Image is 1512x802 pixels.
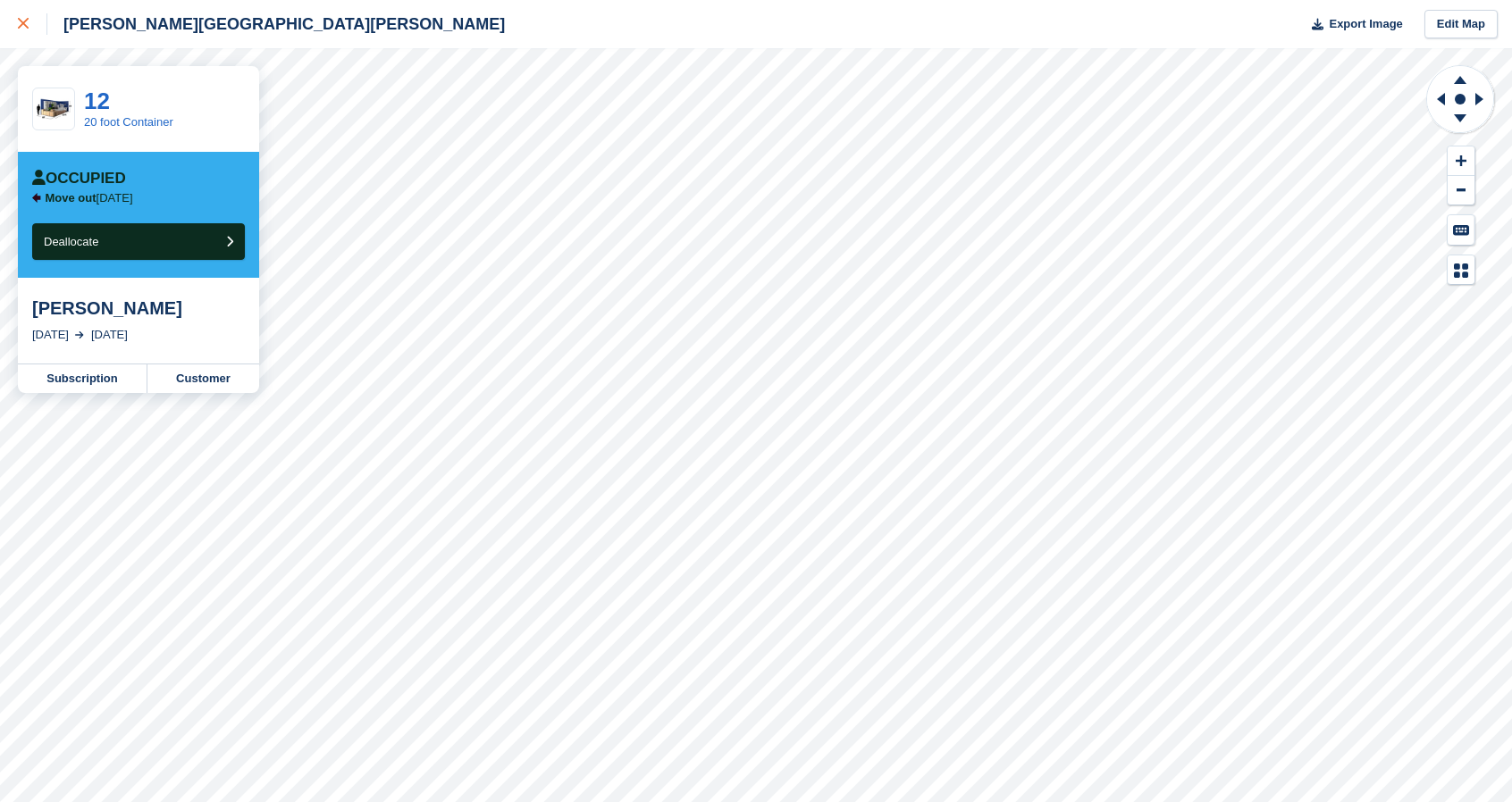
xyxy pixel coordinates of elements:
[46,191,97,205] span: Move out
[75,331,84,338] img: arrow-right-light-icn-cde0832a797a2874e46488d9cf13f60e5c3a73dbe684e267c42b8395dfbc2abf.svg
[32,326,69,344] div: [DATE]
[1448,146,1474,176] button: Zoom In
[1448,176,1474,205] button: Zoom Out
[84,88,110,114] a: 12
[32,223,245,260] button: Deallocate
[46,191,133,205] p: [DATE]
[1301,10,1403,39] button: Export Image
[44,235,98,248] span: Deallocate
[47,13,505,35] div: [PERSON_NAME][GEOGRAPHIC_DATA][PERSON_NAME]
[1448,215,1474,245] button: Keyboard Shortcuts
[1329,15,1402,33] span: Export Image
[18,364,147,393] a: Subscription
[1448,255,1474,285] button: Map Legend
[32,193,41,203] img: arrow-left-icn-90495f2de72eb5bd0bd1c3c35deca35cc13f817d75bef06ecd7c0b315636ce7e.svg
[91,326,128,344] div: [DATE]
[32,170,126,188] div: Occupied
[1424,10,1498,39] a: Edit Map
[147,364,259,393] a: Customer
[84,115,173,129] a: 20 foot Container
[32,297,245,319] div: [PERSON_NAME]
[33,94,74,125] img: 20-ft-container.jpg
